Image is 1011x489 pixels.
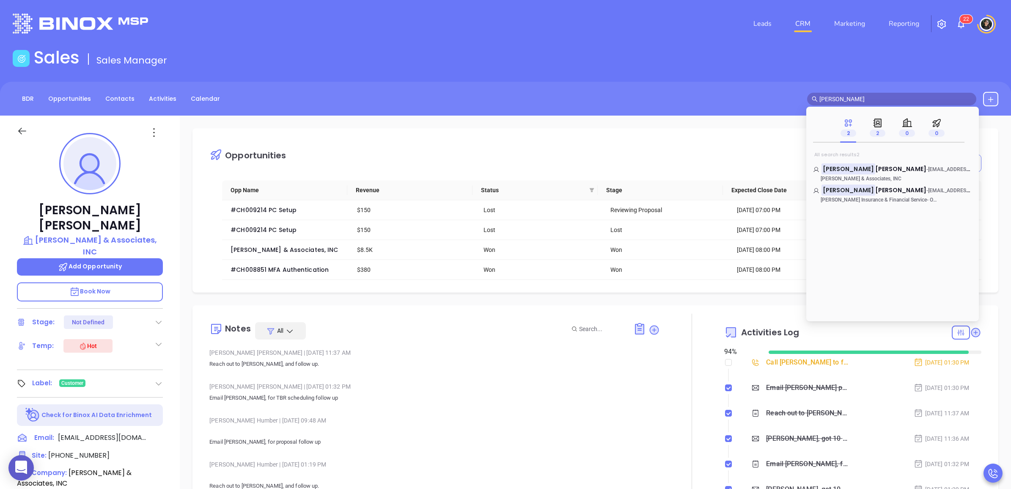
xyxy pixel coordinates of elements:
[766,458,848,470] div: Email [PERSON_NAME], for TBR scheduling follow up
[819,94,972,104] input: Search…
[357,265,472,274] div: $380
[926,165,1011,173] span: -
[357,205,472,215] div: $150
[225,324,251,333] div: Notes
[813,186,972,203] a: [PERSON_NAME][PERSON_NAME]-[EMAIL_ADDRESS][PERSON_NAME][DOMAIN_NAME][PERSON_NAME] Insurance & Fin...
[598,180,723,200] th: Stage
[32,451,47,460] span: Site :
[484,265,598,274] div: Won
[750,15,775,32] a: Leads
[58,433,147,443] span: [EMAIL_ADDRESS][DOMAIN_NAME]
[813,186,972,190] p: Lisa Sanangelo
[484,225,598,235] div: Lost
[41,411,152,420] p: Check for Binox AI Data Enrichment
[96,54,167,67] span: Sales Manager
[841,130,856,137] span: 2
[34,433,54,444] span: Email:
[231,206,297,214] a: #CH009214 PC Setup
[304,349,305,356] span: |
[960,15,973,23] sup: 22
[209,458,659,471] div: [PERSON_NAME] Humber [DATE] 01:19 PM
[209,427,659,447] p: Email [PERSON_NAME], for proposal follow up
[186,92,225,106] a: Calendar
[792,15,814,32] a: CRM
[231,246,338,254] a: [PERSON_NAME] & Associates, INC
[937,19,947,29] img: iconSetting
[48,450,110,460] span: [PHONE_NUMBER]
[277,326,283,335] span: All
[304,383,305,390] span: |
[481,185,586,195] span: Status
[724,347,758,357] div: 94 %
[899,130,915,137] span: 0
[875,186,926,194] span: [PERSON_NAME]
[813,197,940,203] p: - Office Manager
[144,92,181,106] a: Activities
[723,180,848,200] th: Expected Close Date
[25,408,40,423] img: Ai-Enrich-DaqCidB-.svg
[610,245,725,254] div: Won
[32,316,55,329] div: Stage:
[279,461,280,468] span: |
[17,234,163,257] a: [PERSON_NAME] & Associates, INC
[610,205,725,215] div: Reviewing Proposal
[32,340,54,352] div: Temp:
[589,188,594,193] span: filter
[885,15,923,32] a: Reporting
[17,468,132,488] span: [PERSON_NAME] & Associates, INC
[209,393,659,403] p: Email [PERSON_NAME], for TBR scheduling follow up
[209,414,659,427] div: [PERSON_NAME] Humber [DATE] 09:48 AM
[79,341,97,351] div: Hot
[914,434,970,443] div: [DATE] 11:36 AM
[821,163,875,174] mark: [PERSON_NAME]
[814,151,860,158] span: All search results 2
[13,14,148,33] img: logo
[209,359,659,369] p: Reach out to [PERSON_NAME], and follow up.
[17,203,163,233] p: [PERSON_NAME] [PERSON_NAME]
[980,17,993,31] img: user
[225,151,286,160] div: Opportunities
[72,315,104,329] div: Not Defined
[914,409,970,418] div: [DATE] 11:37 AM
[43,92,96,106] a: Opportunities
[812,96,818,102] span: search
[100,92,140,106] a: Contacts
[231,265,329,274] a: #CH008851 MFA Authentication
[914,459,970,469] div: [DATE] 01:32 PM
[579,324,624,334] input: Search...
[813,165,972,182] a: [PERSON_NAME][PERSON_NAME]-[EMAIL_ADDRESS][DOMAIN_NAME][PERSON_NAME] & Associates, INC
[610,265,725,274] div: Won
[69,287,111,296] span: Book Now
[766,356,848,369] div: Call [PERSON_NAME] to follow up - [PERSON_NAME]
[17,92,39,106] a: BDR
[737,205,852,215] div: [DATE] 07:00 PM
[484,245,598,254] div: Won
[963,16,966,22] span: 2
[766,407,848,420] div: Reach out to [PERSON_NAME], and follow up.
[766,432,848,445] div: [PERSON_NAME], got 10 mins?
[347,180,473,200] th: Revenue
[231,226,297,234] a: #CH009214 PC Setup
[737,225,852,235] div: [DATE] 07:00 PM
[870,130,885,137] span: 2
[209,380,659,393] div: [PERSON_NAME] [PERSON_NAME] [DATE] 01:32 PM
[914,358,970,367] div: [DATE] 01:30 PM
[63,137,116,190] img: profile-user
[821,197,927,203] span: [PERSON_NAME] Insurance & Financial Service
[61,378,84,388] span: Customer
[741,328,799,337] span: Activities Log
[209,346,659,359] div: [PERSON_NAME] [PERSON_NAME] [DATE] 11:37 AM
[966,16,969,22] span: 2
[929,130,945,137] span: 0
[914,383,970,392] div: [DATE] 01:30 PM
[956,19,966,29] img: iconNotification
[813,165,972,169] p: Lisa Sanfilippo
[357,245,472,254] div: $8.5K
[32,468,67,477] span: Company:
[766,381,848,394] div: Email [PERSON_NAME] proposal follow up - [PERSON_NAME]
[821,176,901,182] span: [PERSON_NAME] & Associates, INC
